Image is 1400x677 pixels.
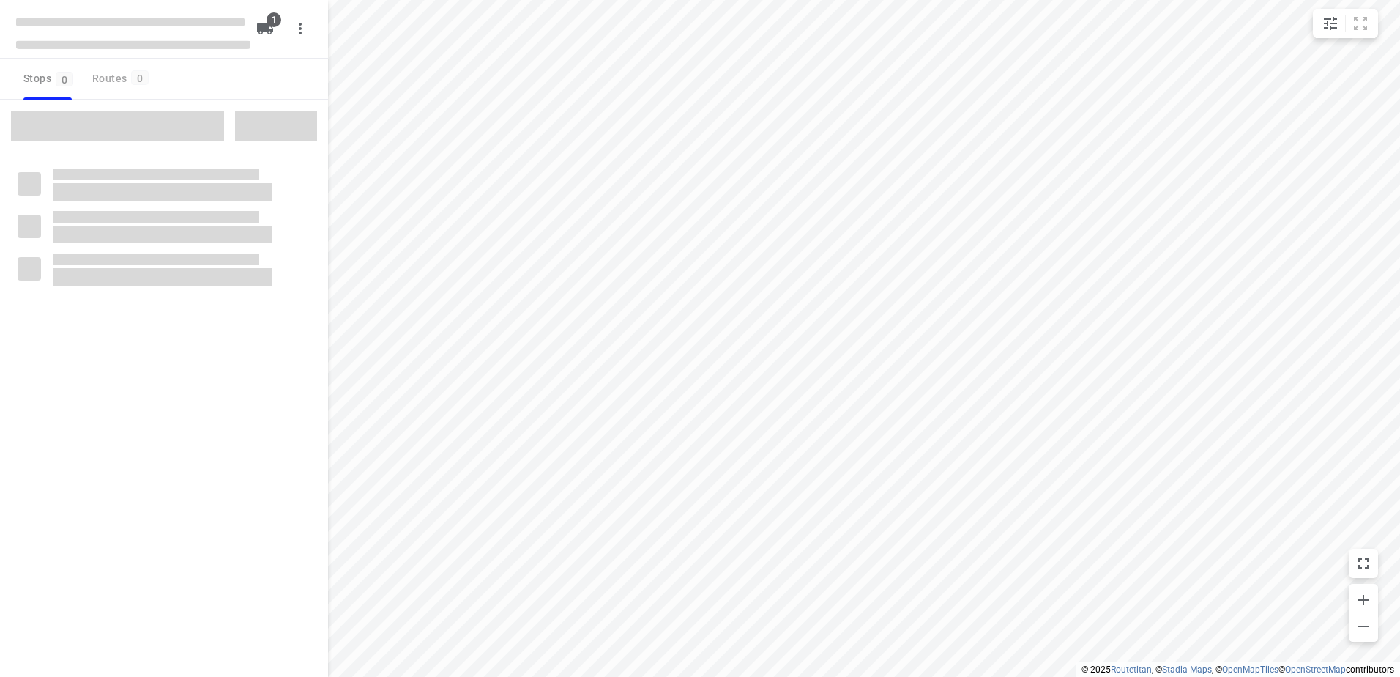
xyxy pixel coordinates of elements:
[1285,665,1346,675] a: OpenStreetMap
[1162,665,1212,675] a: Stadia Maps
[1111,665,1152,675] a: Routetitan
[1222,665,1278,675] a: OpenMapTiles
[1313,9,1378,38] div: small contained button group
[1316,9,1345,38] button: Map settings
[1081,665,1394,675] li: © 2025 , © , © © contributors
